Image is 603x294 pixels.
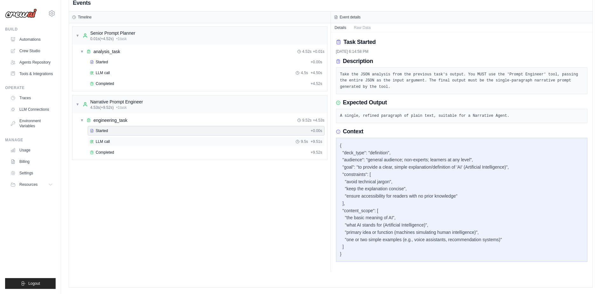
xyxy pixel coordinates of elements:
[343,99,387,106] h3: Expected Output
[8,57,56,67] a: Agents Repository
[8,93,56,103] a: Traces
[336,49,588,54] div: [DATE] 6:14:58 PM
[8,145,56,155] a: Usage
[28,281,40,286] span: Logout
[5,27,56,32] div: Build
[5,278,56,289] button: Logout
[313,49,324,54] span: + 0.01s
[302,118,312,123] span: 9.52s
[96,139,110,144] span: LLM call
[343,128,363,135] h3: Context
[96,70,110,75] span: LLM call
[93,48,120,55] span: analysis_task
[311,139,322,144] span: + 9.51s
[8,34,56,45] a: Automations
[571,263,603,294] iframe: Chat Widget
[90,36,114,41] span: 0.01s (+4.52s)
[331,23,350,32] button: Details
[8,46,56,56] a: Crew Studio
[90,99,143,105] div: Narrative Prompt Engineer
[313,118,324,123] span: + 4.53s
[5,85,56,90] div: Operate
[301,139,308,144] span: 9.5s
[5,137,56,143] div: Manage
[76,33,79,38] span: ▼
[311,128,322,133] span: + 0.00s
[5,9,37,18] img: Logo
[78,15,92,20] h3: Timeline
[80,49,84,54] span: ▼
[340,15,361,20] h3: Event details
[340,113,584,119] pre: A single, refined paragraph of plain text, suitable for a Narrative Agent.
[93,117,127,123] span: engineering_task
[96,128,108,133] span: Started
[96,81,114,86] span: Completed
[8,179,56,190] button: Resources
[96,150,114,155] span: Completed
[350,23,374,32] button: Raw Data
[90,30,135,36] div: Senior Prompt Planner
[344,38,376,46] h2: Task Started
[343,58,373,65] h3: Description
[76,102,79,107] span: ▼
[311,70,322,75] span: + 4.50s
[311,59,322,65] span: + 0.00s
[8,157,56,167] a: Billing
[311,81,322,86] span: + 4.52s
[8,104,56,115] a: LLM Connections
[301,70,308,75] span: 4.5s
[302,49,312,54] span: 4.52s
[116,36,127,41] span: • 1 task
[8,116,56,131] a: Environment Variables
[96,59,108,65] span: Started
[90,105,114,110] span: 4.53s (+9.52s)
[116,105,127,110] span: • 1 task
[8,69,56,79] a: Tools & Integrations
[80,118,84,123] span: ▼
[340,142,584,258] div: { "deck_type": "definition", "audience": "general audience; non-experts; learners at any level", ...
[8,168,56,178] a: Settings
[311,150,322,155] span: + 9.52s
[340,72,584,90] pre: Take the JSON analysis from the previous task's output. You MUST use the 'Prompt Engineer' tool, ...
[19,182,38,187] span: Resources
